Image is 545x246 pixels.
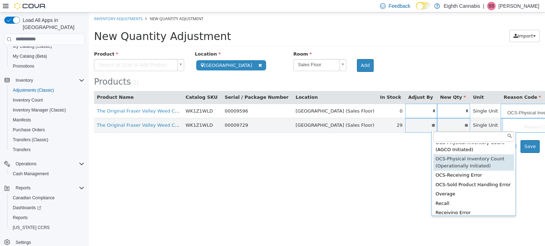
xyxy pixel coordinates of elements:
span: Canadian Compliance [10,194,84,202]
span: Inventory Manager (Classic) [10,106,84,114]
span: Reports [13,215,28,221]
span: Operations [13,160,84,168]
a: Reports [10,213,31,222]
a: Inventory Manager (Classic) [10,106,69,114]
a: Dashboards [7,203,87,213]
span: Canadian Compliance [13,195,55,201]
a: Canadian Compliance [10,194,57,202]
span: Dashboards [10,204,84,212]
button: Reports [1,183,87,193]
span: Reports [10,213,84,222]
button: Reports [13,184,33,192]
button: Inventory [13,76,36,85]
button: Operations [1,159,87,169]
a: Manifests [10,116,34,124]
span: Inventory Manager (Classic) [13,107,66,113]
input: Dark Mode [416,2,431,10]
span: My Catalog (Classic) [10,42,84,51]
button: Manifests [7,115,87,125]
div: Overage [345,177,425,187]
button: Reports [7,213,87,223]
button: Cash Management [7,169,87,179]
button: Inventory Manager (Classic) [7,105,87,115]
button: Promotions [7,61,87,71]
button: Inventory Count [7,95,87,105]
span: Inventory Count [10,96,84,104]
span: Adjustments (Classic) [10,86,84,95]
a: Promotions [10,62,37,70]
div: Shari Smiley [487,2,496,10]
span: Inventory Count [13,97,43,103]
span: Cash Management [13,171,49,177]
span: Transfers (Classic) [10,136,84,144]
span: SS [489,2,494,10]
a: Purchase Orders [10,126,48,134]
button: My Catalog (Classic) [7,41,87,51]
img: Cova [14,2,46,10]
p: Eighth Cannabis [444,2,480,10]
button: My Catalog (Beta) [7,51,87,61]
div: OCS-Physical Inventory Count (Operationally Initiated) [345,142,425,158]
span: Dashboards [13,205,41,211]
span: My Catalog (Beta) [10,52,84,61]
span: Feedback [389,2,410,10]
a: My Catalog (Classic) [10,42,55,51]
span: Transfers (Classic) [13,137,48,143]
span: Reports [16,185,31,191]
a: Transfers [10,145,33,154]
span: Transfers [10,145,84,154]
span: Promotions [10,62,84,70]
p: | [483,2,484,10]
div: Recall [345,187,425,196]
div: OCS-Sold Product Handling Error [345,168,425,177]
button: Adjustments (Classic) [7,85,87,95]
span: Inventory [16,78,33,83]
span: [US_STATE] CCRS [13,225,50,230]
span: Load All Apps in [GEOGRAPHIC_DATA] [20,17,84,31]
div: OCS-Physical Inventory Count (AGCO Initiated) [345,126,425,142]
span: Manifests [10,116,84,124]
span: Purchase Orders [13,127,45,133]
p: [PERSON_NAME] [499,2,539,10]
a: Dashboards [10,204,44,212]
a: [US_STATE] CCRS [10,223,53,232]
span: Cash Management [10,170,84,178]
span: Promotions [13,63,34,69]
span: Purchase Orders [10,126,84,134]
span: My Catalog (Classic) [13,44,52,49]
button: Transfers (Classic) [7,135,87,145]
span: Transfers [13,147,31,153]
button: Purchase Orders [7,125,87,135]
a: My Catalog (Beta) [10,52,50,61]
span: Operations [16,161,37,167]
a: Cash Management [10,170,51,178]
button: Canadian Compliance [7,193,87,203]
span: Settings [16,240,31,245]
span: Manifests [13,117,31,123]
button: Inventory [1,75,87,85]
button: Operations [13,160,39,168]
span: Reports [13,184,84,192]
button: [US_STATE] CCRS [7,223,87,233]
span: My Catalog (Beta) [13,53,47,59]
a: Adjustments (Classic) [10,86,57,95]
span: Inventory [13,76,84,85]
span: Washington CCRS [10,223,84,232]
button: Transfers [7,145,87,155]
a: Transfers (Classic) [10,136,51,144]
span: Adjustments (Classic) [13,87,54,93]
div: Receiving Error [345,196,425,205]
a: Inventory Count [10,96,46,104]
div: OCS-Receiving Error [345,158,425,168]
